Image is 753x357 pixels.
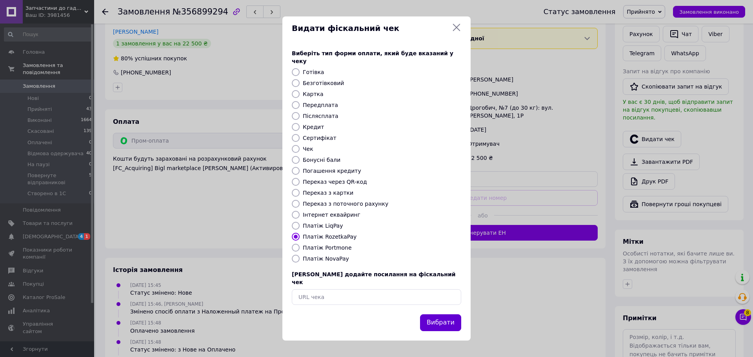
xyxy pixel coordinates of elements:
[303,69,324,75] label: Готівка
[303,146,313,152] label: Чек
[292,289,461,305] input: URL чека
[292,271,456,285] span: [PERSON_NAME] додайте посилання на фіскальний чек
[303,168,361,174] label: Погашення кредиту
[303,212,360,218] label: Інтернет еквайринг
[303,256,349,262] label: Платіж NovaPay
[303,245,352,251] label: Платіж Portmone
[303,234,356,240] label: Платіж RozetkaPay
[303,201,388,207] label: Переказ з поточного рахунку
[303,223,343,229] label: Платіж LiqPay
[303,80,344,86] label: Безготівковий
[303,113,338,119] label: Післясплата
[303,135,336,141] label: Сертифікат
[292,50,453,64] span: Виберіть тип форми оплати, який буде вказаний у чеку
[303,190,353,196] label: Переказ з картки
[303,91,324,97] label: Картка
[303,124,324,130] label: Кредит
[420,314,461,331] button: Вибрати
[303,157,340,163] label: Бонусні бали
[303,102,338,108] label: Передплата
[292,23,449,34] span: Видати фіскальний чек
[303,179,367,185] label: Переказ через QR-код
